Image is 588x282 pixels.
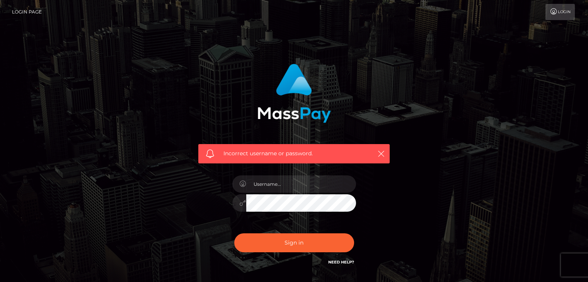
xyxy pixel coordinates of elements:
[223,149,365,158] span: Incorrect username or password.
[328,260,354,265] a: Need Help?
[257,64,331,123] img: MassPay Login
[545,4,575,20] a: Login
[12,4,42,20] a: Login Page
[234,233,354,252] button: Sign in
[246,175,356,193] input: Username...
